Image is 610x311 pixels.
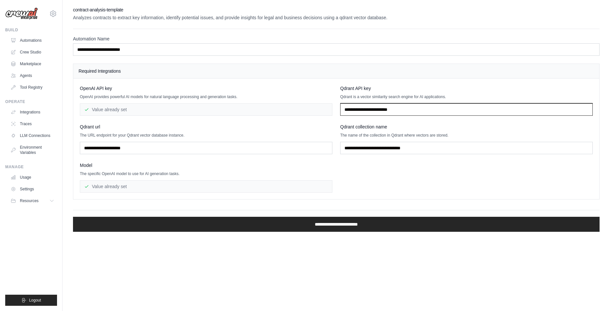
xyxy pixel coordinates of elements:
a: Integrations [8,107,57,117]
div: Build [5,27,57,33]
span: Resources [20,198,38,203]
span: Qdrant url [80,124,100,130]
a: Environment Variables [8,142,57,158]
span: OpenAI API key [80,85,112,92]
span: Logout [29,298,41,303]
a: Agents [8,70,57,81]
label: Automation Name [73,36,600,42]
p: The URL endpoint for your Qdrant vector database instance. [80,133,332,138]
p: Qdrant is a vector similarity search engine for AI applications. [340,94,593,99]
p: The specific OpenAI model to use for AI generation tasks. [80,171,332,176]
p: Analyzes contracts to extract key information, identify potential issues, and provide insights fo... [73,14,600,21]
button: Logout [5,295,57,306]
div: Manage [5,164,57,170]
span: Qdrant collection name [340,124,387,130]
a: Settings [8,184,57,194]
p: The name of the collection in Qdrant where vectors are stored. [340,133,593,138]
span: Model [80,162,92,169]
a: LLM Connections [8,130,57,141]
div: Operate [5,99,57,104]
button: Resources [8,196,57,206]
img: Logo [5,7,38,20]
a: Tool Registry [8,82,57,93]
a: Usage [8,172,57,183]
div: Value already set [80,103,332,116]
a: Crew Studio [8,47,57,57]
h4: Required Integrations [79,68,594,74]
p: OpenAI provides powerful AI models for natural language processing and generation tasks. [80,94,332,99]
a: Traces [8,119,57,129]
div: Value already set [80,180,332,193]
h2: contract-analysis-template [73,7,600,13]
span: Qdrant API key [340,85,371,92]
a: Marketplace [8,59,57,69]
a: Automations [8,35,57,46]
